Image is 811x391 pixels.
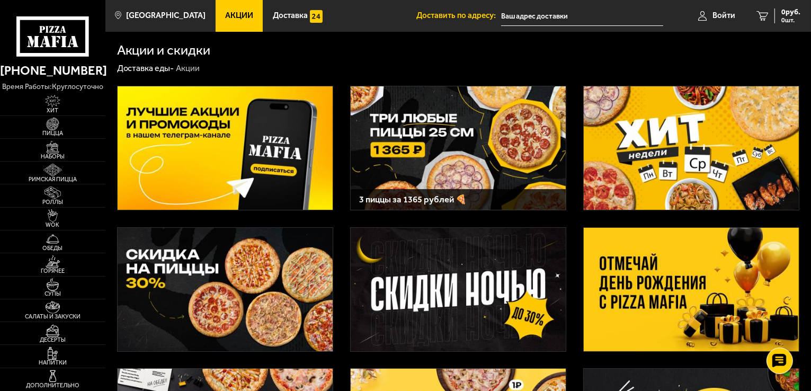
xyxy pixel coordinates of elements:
span: 0 руб. [781,8,800,16]
input: Ваш адрес доставки [501,6,663,26]
a: 3 пиццы за 1365 рублей 🍕 [350,86,566,210]
span: Войти [712,12,735,20]
span: [GEOGRAPHIC_DATA] [126,12,206,20]
span: Акции [225,12,253,20]
img: 15daf4d41897b9f0e9f617042186c801.svg [310,10,323,23]
h1: Акции и скидки [117,43,211,57]
div: Акции [176,63,200,74]
h3: 3 пиццы за 1365 рублей 🍕 [359,195,557,204]
span: 0 шт. [781,17,800,23]
span: Доставка [273,12,308,20]
span: Доставить по адресу: [416,12,501,20]
a: Доставка еды- [117,63,174,73]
